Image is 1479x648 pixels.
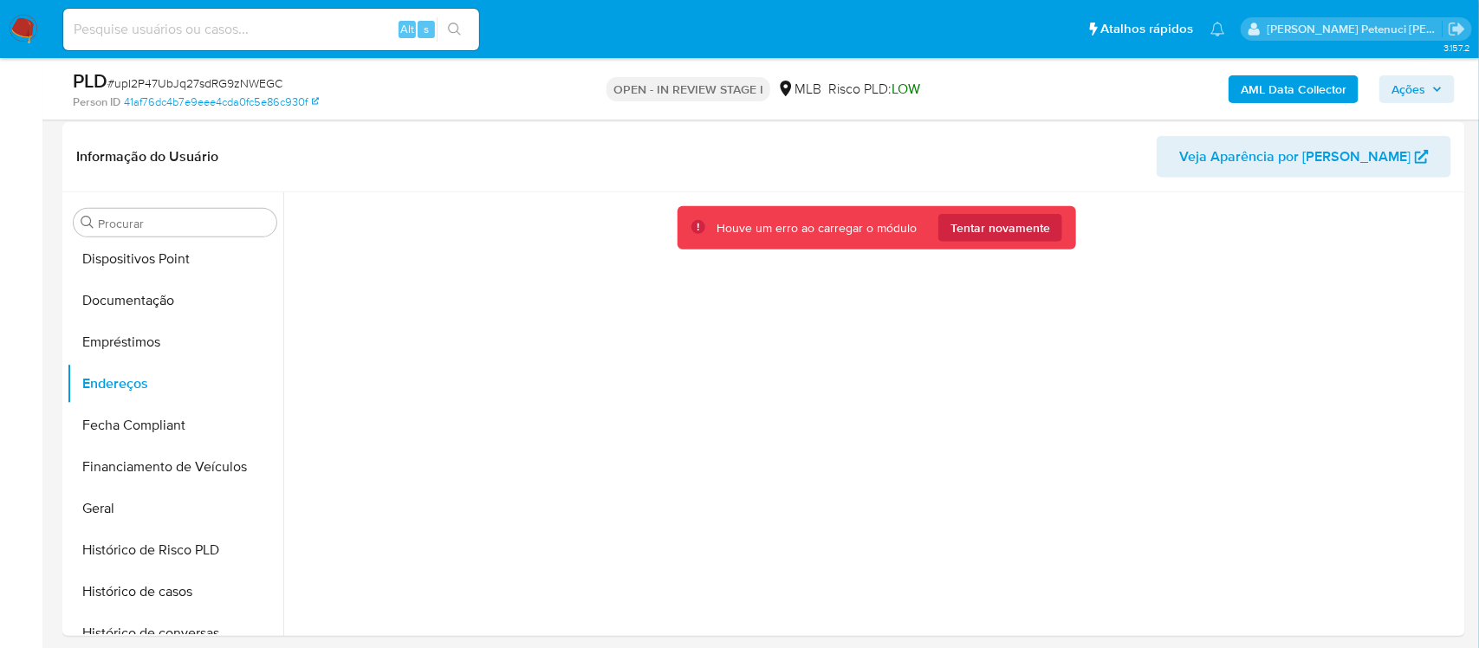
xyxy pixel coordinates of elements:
[717,220,918,237] div: Houve um erro ao carregar o módulo
[67,529,283,571] button: Histórico de Risco PLD
[400,21,414,37] span: Alt
[107,75,282,92] span: # upI2P47UbJq27sdRG9zNWEGC
[1241,75,1346,103] b: AML Data Collector
[76,148,218,165] h1: Informação do Usuário
[424,21,429,37] span: s
[67,571,283,612] button: Histórico de casos
[1179,136,1411,178] span: Veja Aparência por [PERSON_NAME]
[777,80,821,99] div: MLB
[63,18,479,41] input: Pesquise usuários ou casos...
[437,17,472,42] button: search-icon
[1391,75,1425,103] span: Ações
[67,280,283,321] button: Documentação
[81,216,94,230] button: Procurar
[1268,21,1443,37] p: giovanna.petenuci@mercadolivre.com
[67,405,283,446] button: Fecha Compliant
[828,80,920,99] span: Risco PLD:
[73,67,107,94] b: PLD
[1448,20,1466,38] a: Sair
[67,238,283,280] button: Dispositivos Point
[1379,75,1455,103] button: Ações
[73,94,120,110] b: Person ID
[67,321,283,363] button: Empréstimos
[1157,136,1451,178] button: Veja Aparência por [PERSON_NAME]
[892,79,920,99] span: LOW
[67,488,283,529] button: Geral
[1210,22,1225,36] a: Notificações
[67,363,283,405] button: Endereços
[607,77,770,101] p: OPEN - IN REVIEW STAGE I
[1229,75,1359,103] button: AML Data Collector
[124,94,319,110] a: 41af76dc4b7e9eee4cda0fc5e86c930f
[67,446,283,488] button: Financiamento de Veículos
[1443,41,1470,55] span: 3.157.2
[98,216,269,231] input: Procurar
[1100,20,1193,38] span: Atalhos rápidos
